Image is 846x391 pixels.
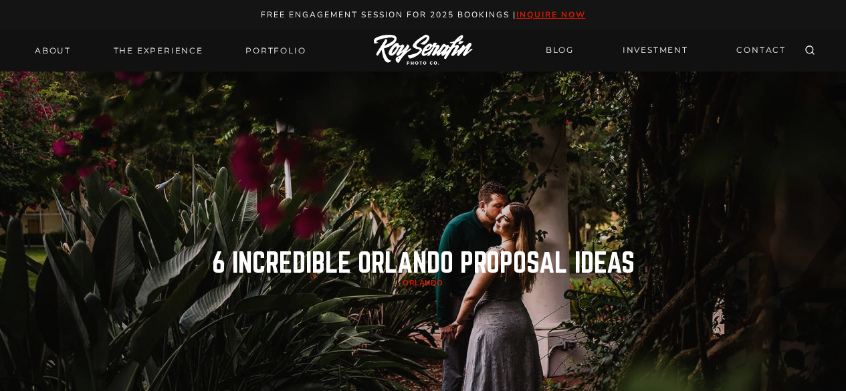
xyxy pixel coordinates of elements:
nav: Secondary Navigation [538,39,794,62]
a: About [27,41,79,60]
button: View Search Form [801,41,819,60]
a: inquire now [516,9,586,20]
a: INVESTMENT [615,39,696,62]
a: Portfolio [237,41,314,60]
a: Orlando [403,278,443,288]
img: Logo of Roy Serafin Photo Co., featuring stylized text in white on a light background, representi... [374,35,473,66]
h1: 6 Incredible ORlando Proposal Ideas [212,250,635,277]
a: CONTACT [728,39,794,62]
nav: Primary Navigation [27,41,314,60]
a: BLOG [538,39,582,62]
p: Free engagement session for 2025 Bookings | [15,8,832,22]
a: THE EXPERIENCE [106,41,211,60]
